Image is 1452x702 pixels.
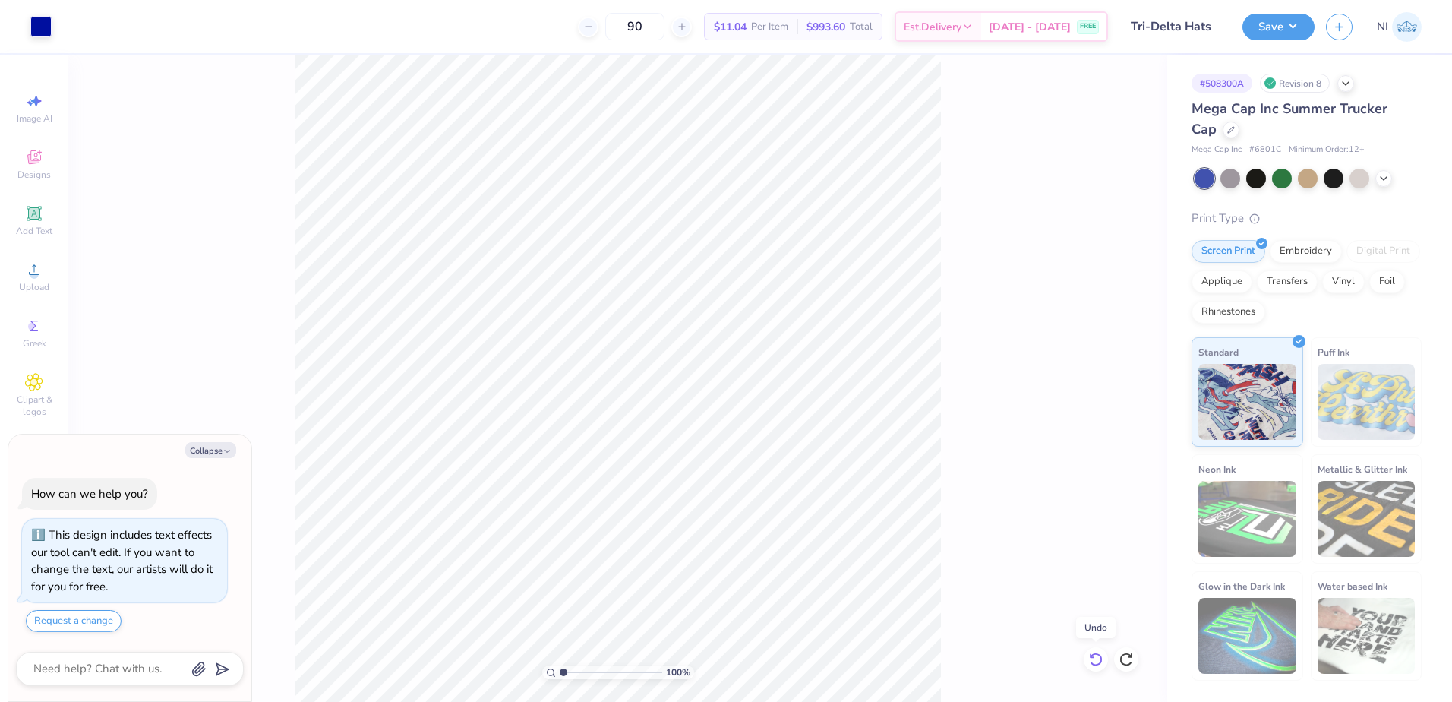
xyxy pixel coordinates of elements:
[17,169,51,181] span: Designs
[1192,144,1242,157] span: Mega Cap Inc
[17,112,52,125] span: Image AI
[1322,270,1365,293] div: Vinyl
[16,225,52,237] span: Add Text
[1249,144,1281,157] span: # 6801C
[751,19,788,35] span: Per Item
[31,486,148,501] div: How can we help you?
[1260,74,1330,93] div: Revision 8
[1346,240,1420,263] div: Digital Print
[1257,270,1318,293] div: Transfers
[1242,14,1315,40] button: Save
[1192,240,1265,263] div: Screen Print
[850,19,873,35] span: Total
[989,19,1071,35] span: [DATE] - [DATE]
[1192,210,1422,227] div: Print Type
[1076,617,1116,638] div: Undo
[714,19,747,35] span: $11.04
[185,442,236,458] button: Collapse
[23,337,46,349] span: Greek
[1198,344,1239,360] span: Standard
[1192,100,1387,138] span: Mega Cap Inc Summer Trucker Cap
[1318,344,1349,360] span: Puff Ink
[31,527,213,594] div: This design includes text effects our tool can't edit. If you want to change the text, our artist...
[1318,598,1416,674] img: Water based Ink
[1318,578,1387,594] span: Water based Ink
[19,281,49,293] span: Upload
[1198,364,1296,440] img: Standard
[1377,18,1388,36] span: NI
[1192,270,1252,293] div: Applique
[904,19,961,35] span: Est. Delivery
[1392,12,1422,42] img: Nicole Isabelle Dimla
[1119,11,1231,42] input: Untitled Design
[1369,270,1405,293] div: Foil
[1192,74,1252,93] div: # 508300A
[1198,578,1285,594] span: Glow in the Dark Ink
[666,666,690,679] span: 100 %
[1318,364,1416,440] img: Puff Ink
[806,19,845,35] span: $993.60
[605,13,664,40] input: – –
[1198,461,1236,477] span: Neon Ink
[1377,12,1422,42] a: NI
[1080,21,1096,32] span: FREE
[8,394,61,418] span: Clipart & logos
[1318,481,1416,557] img: Metallic & Glitter Ink
[1198,481,1296,557] img: Neon Ink
[1289,144,1365,157] span: Minimum Order: 12 +
[1270,240,1342,263] div: Embroidery
[1318,461,1407,477] span: Metallic & Glitter Ink
[1192,301,1265,324] div: Rhinestones
[26,610,122,632] button: Request a change
[1198,598,1296,674] img: Glow in the Dark Ink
